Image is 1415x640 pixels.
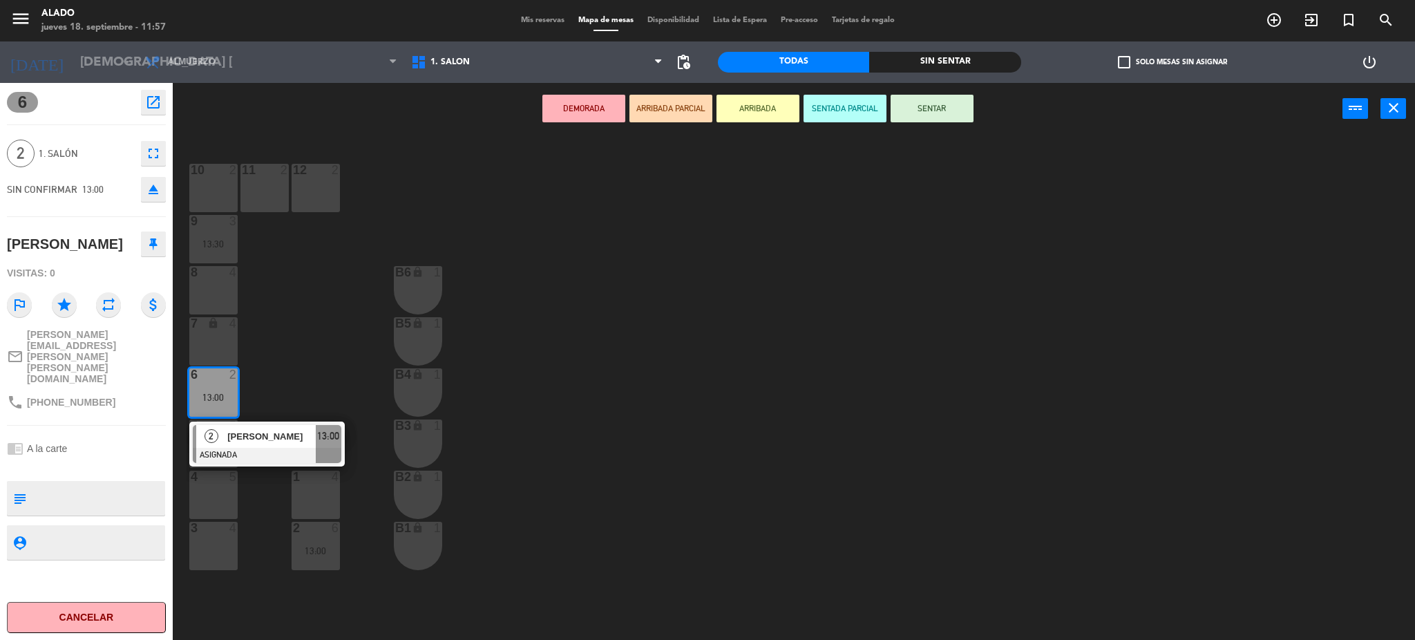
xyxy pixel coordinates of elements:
[7,292,32,317] i: outlined_flag
[434,266,442,279] div: 1
[7,140,35,167] span: 2
[82,184,104,195] span: 13:00
[39,146,134,162] span: 1. Salón
[514,17,571,24] span: Mis reservas
[7,348,23,365] i: mail_outline
[1340,12,1357,28] i: turned_in_not
[542,95,625,122] button: DEMORADA
[168,57,216,67] span: Almuerzo
[118,54,135,70] i: arrow_drop_down
[7,92,38,113] span: 6
[571,17,640,24] span: Mapa de mesas
[412,471,424,482] i: lock
[332,164,340,176] div: 2
[7,184,77,195] span: SIN CONFIRMAR
[774,17,825,24] span: Pre-acceso
[1378,12,1394,28] i: search
[7,602,166,633] button: Cancelar
[675,54,692,70] span: pending_actions
[229,368,238,381] div: 2
[145,181,162,198] i: eject
[189,393,238,402] div: 13:00
[27,443,67,454] span: A la carte
[412,420,424,431] i: lock
[1361,54,1378,70] i: power_settings_new
[332,471,340,483] div: 4
[207,317,219,329] i: lock
[293,522,294,534] div: 2
[1347,100,1364,116] i: power_input
[52,292,77,317] i: star
[227,429,316,444] span: [PERSON_NAME]
[804,95,886,122] button: SENTADA PARCIAL
[395,522,396,534] div: B1
[706,17,774,24] span: Lista de Espera
[12,491,27,506] i: subject
[395,420,396,432] div: B3
[12,535,27,550] i: person_pin
[395,368,396,381] div: B4
[412,368,424,380] i: lock
[716,95,799,122] button: ARRIBADA
[7,394,23,411] i: phone
[205,429,218,443] span: 2
[229,471,238,483] div: 5
[434,317,442,330] div: 1
[629,95,712,122] button: ARRIBADA PARCIAL
[869,52,1020,73] div: Sin sentar
[412,522,424,534] i: lock
[718,52,869,73] div: Todas
[281,164,289,176] div: 2
[10,8,31,29] i: menu
[145,145,162,162] i: fullscreen
[1385,100,1402,116] i: close
[27,329,166,384] span: [PERSON_NAME][EMAIL_ADDRESS][PERSON_NAME][PERSON_NAME][DOMAIN_NAME]
[395,317,396,330] div: B5
[434,420,442,432] div: 1
[41,21,166,35] div: jueves 18. septiembre - 11:57
[825,17,902,24] span: Tarjetas de regalo
[434,471,442,483] div: 1
[434,368,442,381] div: 1
[229,317,238,330] div: 4
[189,239,238,249] div: 13:30
[229,164,238,176] div: 2
[229,215,238,227] div: 3
[7,233,123,256] div: [PERSON_NAME]
[640,17,706,24] span: Disponibilidad
[412,266,424,278] i: lock
[317,428,339,444] span: 13:00
[229,266,238,279] div: 4
[1266,12,1282,28] i: add_circle_outline
[41,7,166,21] div: Alado
[7,261,166,285] div: Visitas: 0
[141,292,166,317] i: attach_money
[292,546,340,556] div: 13:00
[96,292,121,317] i: repeat
[145,94,162,111] i: open_in_new
[395,266,396,279] div: B6
[395,471,396,483] div: B2
[1118,56,1227,68] label: Solo mesas sin asignar
[7,440,23,457] i: chrome_reader_mode
[229,522,238,534] div: 4
[1303,12,1320,28] i: exit_to_app
[27,397,115,408] span: [PHONE_NUMBER]
[332,522,340,534] div: 6
[1118,56,1130,68] span: check_box_outline_blank
[434,522,442,534] div: 1
[229,420,238,432] div: 5
[430,57,470,67] span: 1. Salón
[412,317,424,329] i: lock
[891,95,974,122] button: SENTAR
[293,164,294,176] div: 12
